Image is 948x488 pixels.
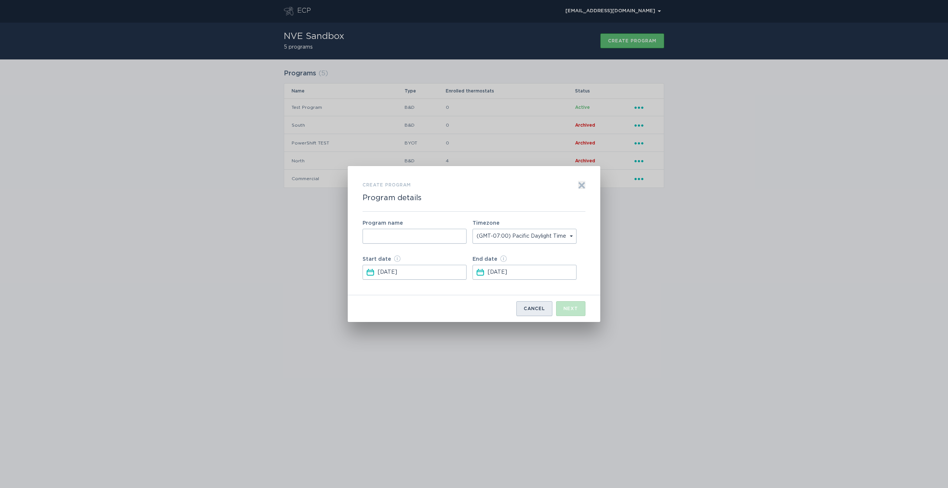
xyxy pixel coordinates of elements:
label: End date [473,256,577,262]
input: Select a date [488,265,575,279]
button: Exit [578,181,585,189]
label: Start date [363,256,467,262]
h3: Create program [363,181,411,189]
label: Program name [363,221,467,226]
h2: Program details [363,193,422,202]
div: Next [564,306,578,311]
div: Cancel [524,306,545,311]
label: Timezone [473,221,500,226]
button: Cancel [516,301,552,316]
div: Form to create a program [348,166,600,322]
input: Select a date [378,265,465,279]
button: Next [556,301,585,316]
